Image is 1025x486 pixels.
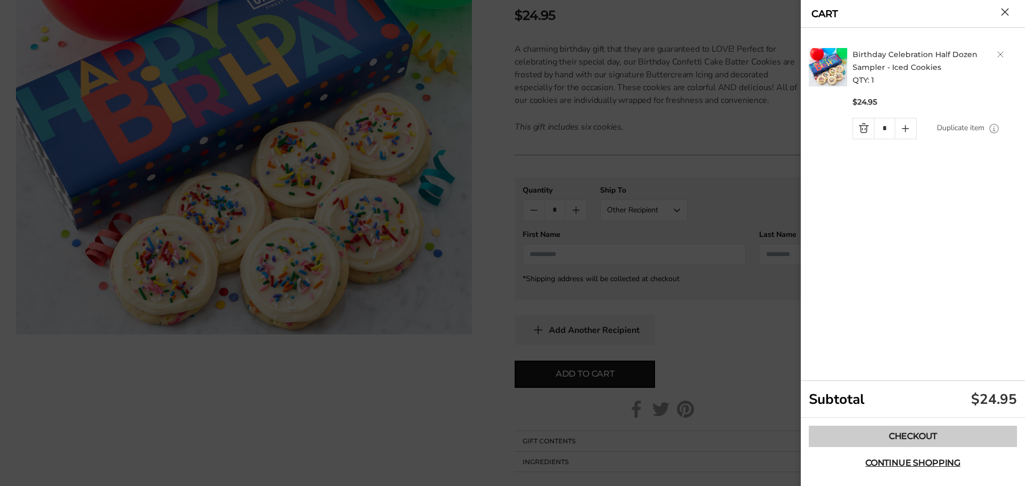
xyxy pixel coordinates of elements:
[997,51,1004,58] a: Delete product
[865,459,960,467] span: Continue shopping
[853,97,877,107] span: $24.95
[937,122,984,134] a: Duplicate item
[811,9,838,19] a: CART
[895,118,916,139] a: Quantity plus button
[801,381,1025,418] div: Subtotal
[9,445,111,477] iframe: Sign Up via Text for Offers
[853,50,977,72] a: Birthday Celebration Half Dozen Sampler - Iced Cookies
[874,118,895,139] input: Quantity Input
[1001,8,1009,16] button: Close cart
[971,390,1017,409] div: $24.95
[853,48,1020,86] h2: QTY: 1
[853,118,874,139] a: Quantity minus button
[809,452,1017,474] button: Continue shopping
[809,48,847,86] img: C. Krueger's. image
[809,426,1017,447] a: Checkout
